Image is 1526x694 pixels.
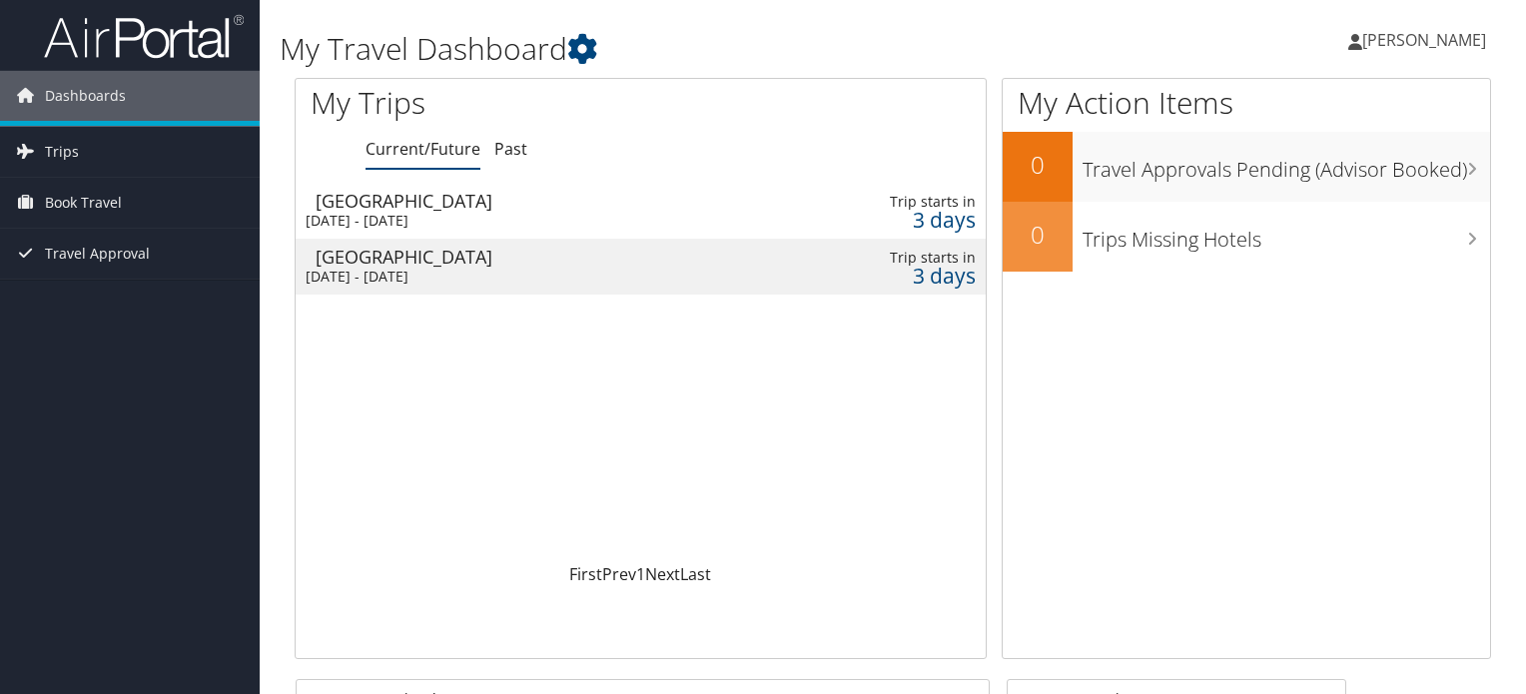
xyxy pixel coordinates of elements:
[494,138,527,160] a: Past
[316,192,758,210] div: [GEOGRAPHIC_DATA]
[645,563,680,585] a: Next
[828,267,975,285] div: 3 days
[45,178,122,228] span: Book Travel
[1003,132,1490,202] a: 0Travel Approvals Pending (Advisor Booked)
[680,563,711,585] a: Last
[306,268,748,286] div: [DATE] - [DATE]
[569,563,602,585] a: First
[44,13,244,60] img: airportal-logo.png
[45,229,150,279] span: Travel Approval
[1003,202,1490,272] a: 0Trips Missing Hotels
[1348,10,1506,70] a: [PERSON_NAME]
[828,193,975,211] div: Trip starts in
[366,138,480,160] a: Current/Future
[1003,218,1073,252] h2: 0
[311,82,683,124] h1: My Trips
[1003,82,1490,124] h1: My Action Items
[828,211,975,229] div: 3 days
[306,212,748,230] div: [DATE] - [DATE]
[45,71,126,121] span: Dashboards
[1083,216,1490,254] h3: Trips Missing Hotels
[1362,29,1486,51] span: [PERSON_NAME]
[602,563,636,585] a: Prev
[1003,148,1073,182] h2: 0
[280,28,1098,70] h1: My Travel Dashboard
[636,563,645,585] a: 1
[316,248,758,266] div: [GEOGRAPHIC_DATA]
[45,127,79,177] span: Trips
[1083,146,1490,184] h3: Travel Approvals Pending (Advisor Booked)
[828,249,975,267] div: Trip starts in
